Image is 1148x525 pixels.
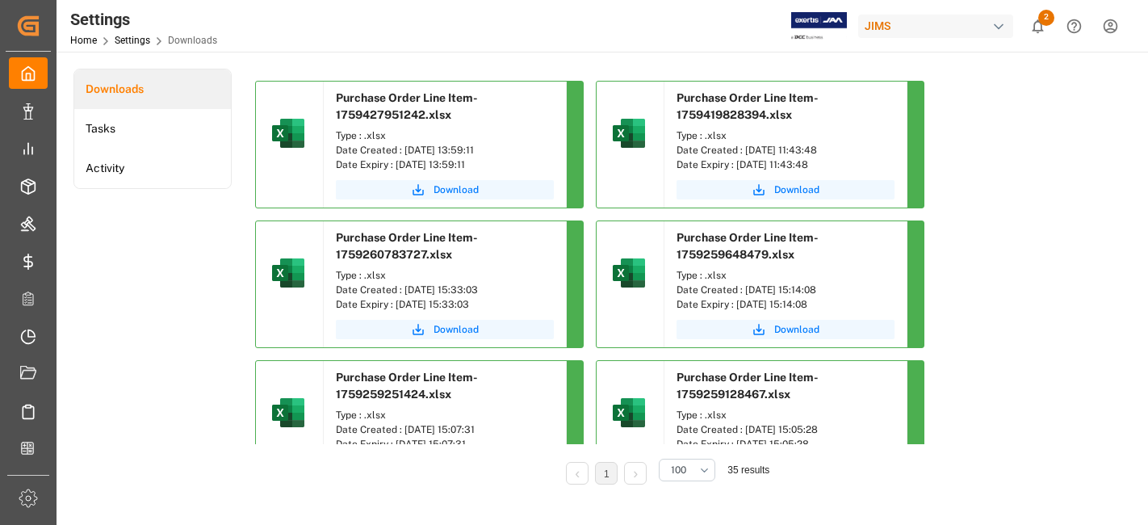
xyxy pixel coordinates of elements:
[677,143,895,157] div: Date Created : [DATE] 11:43:48
[774,183,819,197] span: Download
[1020,8,1056,44] button: show 2 new notifications
[336,143,554,157] div: Date Created : [DATE] 13:59:11
[336,91,478,121] span: Purchase Order Line Item-1759427951242.xlsx
[671,463,686,477] span: 100
[858,10,1020,41] button: JIMS
[727,464,769,476] span: 35 results
[791,12,847,40] img: Exertis%20JAM%20-%20Email%20Logo.jpg_1722504956.jpg
[336,408,554,422] div: Type : .xlsx
[336,283,554,297] div: Date Created : [DATE] 15:33:03
[677,268,895,283] div: Type : .xlsx
[610,114,648,153] img: microsoft-excel-2019--v1.png
[70,7,217,31] div: Settings
[336,422,554,437] div: Date Created : [DATE] 15:07:31
[677,283,895,297] div: Date Created : [DATE] 15:14:08
[74,109,231,149] a: Tasks
[1038,10,1054,26] span: 2
[677,437,895,451] div: Date Expiry : [DATE] 15:05:28
[677,371,819,401] span: Purchase Order Line Item-1759259128467.xlsx
[269,114,308,153] img: microsoft-excel-2019--v1.png
[1056,8,1092,44] button: Help Center
[595,462,618,485] li: 1
[70,35,97,46] a: Home
[336,437,554,451] div: Date Expiry : [DATE] 15:07:31
[677,231,819,261] span: Purchase Order Line Item-1759259648479.xlsx
[269,254,308,292] img: microsoft-excel-2019--v1.png
[677,180,895,199] button: Download
[336,320,554,339] button: Download
[336,297,554,312] div: Date Expiry : [DATE] 15:33:03
[336,157,554,172] div: Date Expiry : [DATE] 13:59:11
[677,320,895,339] button: Download
[434,183,479,197] span: Download
[659,459,715,481] button: open menu
[604,468,610,480] a: 1
[74,69,231,109] a: Downloads
[336,128,554,143] div: Type : .xlsx
[677,422,895,437] div: Date Created : [DATE] 15:05:28
[336,268,554,283] div: Type : .xlsx
[677,297,895,312] div: Date Expiry : [DATE] 15:14:08
[677,408,895,422] div: Type : .xlsx
[336,180,554,199] button: Download
[677,128,895,143] div: Type : .xlsx
[677,91,819,121] span: Purchase Order Line Item-1759419828394.xlsx
[115,35,150,46] a: Settings
[610,254,648,292] img: microsoft-excel-2019--v1.png
[624,462,647,485] li: Next Page
[774,322,819,337] span: Download
[566,462,589,485] li: Previous Page
[336,371,478,401] span: Purchase Order Line Item-1759259251424.xlsx
[74,149,231,188] a: Activity
[269,393,308,432] img: microsoft-excel-2019--v1.png
[858,15,1013,38] div: JIMS
[610,393,648,432] img: microsoft-excel-2019--v1.png
[434,322,479,337] span: Download
[336,231,478,261] span: Purchase Order Line Item-1759260783727.xlsx
[677,157,895,172] div: Date Expiry : [DATE] 11:43:48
